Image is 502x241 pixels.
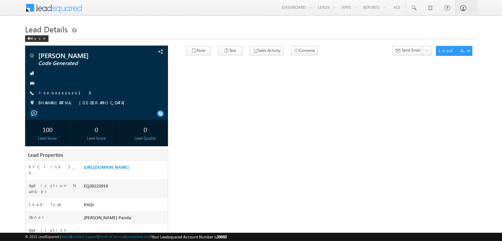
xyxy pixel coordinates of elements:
[38,60,127,67] span: Code Generated
[250,46,284,55] button: Sales Activity
[72,234,98,239] a: Contact Support
[151,234,227,239] span: Your Leadsquared Account Number is
[29,214,44,220] label: Owner
[84,215,131,220] span: [PERSON_NAME] Panda
[29,183,77,194] label: Application Number
[186,46,211,55] button: Note
[38,90,91,95] a: +xx-xxxxxxxx16
[25,35,52,41] a: Back
[29,201,63,207] label: Lead Type
[38,52,127,59] span: [PERSON_NAME]
[392,46,423,55] button: Send Email
[99,234,124,239] a: Terms of Service
[29,227,77,239] label: Application Status
[436,46,472,56] button: Lead Actions
[29,164,77,176] label: KYC link 2_0
[25,35,49,42] div: Back
[439,48,467,53] div: Lead Actions
[27,135,68,141] div: Lead Score
[125,234,151,239] a: Acceptable Use
[124,135,166,141] div: Lead Quality
[76,123,117,135] div: 0
[25,234,227,240] span: © 2025 LeadSquared | | | | |
[27,123,68,135] div: 100
[291,46,318,55] button: Converse
[25,24,68,34] span: Lead Details
[218,46,243,55] button: Task
[61,234,71,239] a: About
[217,234,227,239] span: 39660
[38,100,128,106] span: BHAWANIPATNA, [GEOGRAPHIC_DATA]
[82,183,168,192] div: EQ30223919
[76,135,117,141] div: Lead Score
[84,164,129,170] a: [URL][DOMAIN_NAME]
[124,123,166,135] div: 0
[402,47,420,53] span: Send Email
[82,201,168,211] div: PAID
[28,152,63,158] span: Lead Properties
